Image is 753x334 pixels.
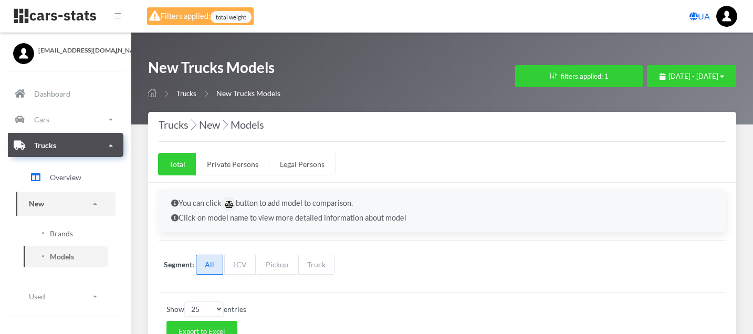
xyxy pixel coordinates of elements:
[50,251,74,262] span: Models
[224,255,256,275] span: LCV
[159,190,726,232] div: You can click button to add model to comparison. Click on model name to view more detailed inform...
[164,259,194,270] label: Segment:
[515,65,643,87] button: filters applied: 1
[196,153,269,175] a: Private Persons
[184,301,224,317] select: Showentries
[34,87,70,100] p: Dashboard
[29,197,44,211] p: New
[298,255,334,275] span: Truck
[13,8,97,24] img: navbar brand
[13,43,118,55] a: [EMAIL_ADDRESS][DOMAIN_NAME]
[166,301,246,317] label: Show entries
[34,113,49,126] p: Cars
[216,89,280,98] span: New Trucks Models
[16,164,116,191] a: Overview
[196,255,223,275] span: All
[29,290,45,303] p: Used
[685,6,714,27] a: UA
[8,108,123,132] a: Cars
[38,46,118,55] span: [EMAIL_ADDRESS][DOMAIN_NAME]
[16,285,116,308] a: Used
[8,133,123,158] a: Trucks
[50,172,81,183] span: Overview
[158,153,196,175] a: Total
[34,139,56,152] p: Trucks
[159,116,726,133] h4: Trucks New Models
[668,72,718,80] span: [DATE] - [DATE]
[50,228,73,239] span: Brands
[16,192,116,216] a: New
[257,255,297,275] span: Pickup
[148,58,280,82] h1: New Trucks Models
[176,89,196,98] a: Trucks
[147,7,254,25] div: Filters applied:
[8,82,123,106] a: Dashboard
[716,6,737,27] img: ...
[211,11,252,23] span: total weight
[24,246,108,267] a: Models
[269,153,336,175] a: Legal Persons
[24,223,108,244] a: Brands
[647,65,736,87] button: [DATE] - [DATE]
